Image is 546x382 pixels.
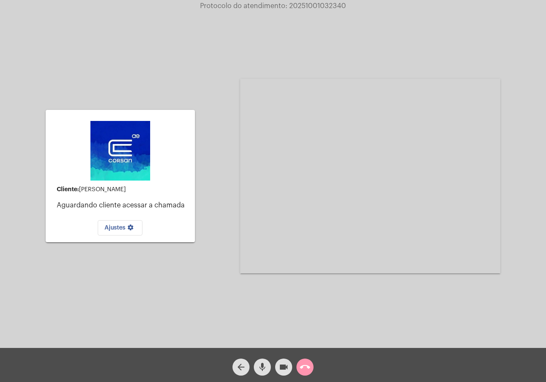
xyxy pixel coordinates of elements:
[105,225,136,231] span: Ajustes
[200,3,346,9] span: Protocolo do atendimento: 20251001032340
[236,362,246,372] mat-icon: arrow_back
[57,186,79,192] strong: Cliente:
[90,121,150,181] img: d4669ae0-8c07-2337-4f67-34b0df7f5ae4.jpeg
[257,362,267,372] mat-icon: mic
[57,186,188,193] div: [PERSON_NAME]
[300,362,310,372] mat-icon: call_end
[57,201,188,209] p: Aguardando cliente acessar a chamada
[125,224,136,234] mat-icon: settings
[98,220,142,236] button: Ajustes
[279,362,289,372] mat-icon: videocam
